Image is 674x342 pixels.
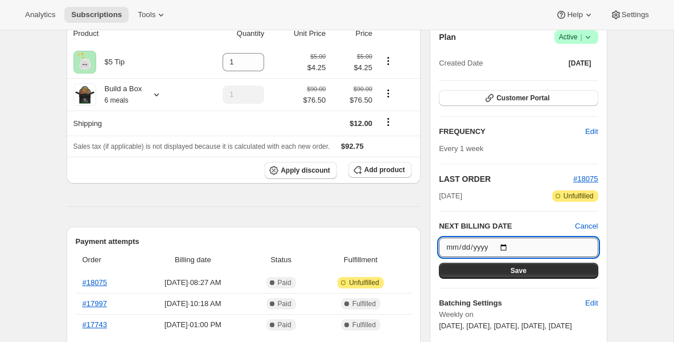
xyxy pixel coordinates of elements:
small: $5.00 [310,53,326,60]
span: Paid [278,278,291,287]
button: Edit [578,123,605,141]
span: $4.25 [307,62,326,74]
h2: FREQUENCY [439,126,585,137]
span: Sales tax (if applicable) is not displayed because it is calculated with each new order. [73,142,330,150]
span: $92.75 [341,142,364,150]
span: Fulfilled [352,299,376,308]
span: Paid [278,320,291,329]
span: Unfulfilled [349,278,379,287]
button: #18075 [573,173,598,185]
button: Help [549,7,601,23]
span: Unfulfilled [564,192,594,201]
span: Fulfilled [352,320,376,329]
button: Apply discount [265,162,337,179]
small: $90.00 [354,85,372,92]
th: Product [67,21,191,46]
button: Settings [603,7,656,23]
button: Tools [131,7,174,23]
span: Status [252,254,309,266]
span: [DATE] · 01:00 PM [140,319,245,331]
th: Quantity [191,21,268,46]
button: Product actions [379,87,397,100]
span: [DATE] [439,190,462,202]
span: Every 1 week [439,144,483,153]
div: Build a Box [96,83,142,106]
img: product img [73,51,96,74]
div: $5 Tip [96,56,125,68]
button: Save [439,263,598,279]
span: Billing date [140,254,245,266]
span: Customer Portal [496,93,549,103]
h2: LAST ORDER [439,173,573,185]
span: [DATE] · 10:18 AM [140,298,245,310]
span: $76.50 [303,95,326,106]
a: #17997 [83,299,107,308]
button: Cancel [575,221,598,232]
h2: Plan [439,31,456,43]
button: Shipping actions [379,116,397,128]
span: Paid [278,299,291,308]
a: #18075 [573,174,598,183]
span: Edit [585,298,598,309]
small: 6 meals [105,96,129,104]
span: $76.50 [332,95,372,106]
span: Created Date [439,58,483,69]
span: [DATE], [DATE], [DATE], [DATE], [DATE] [439,321,572,330]
h6: Batching Settings [439,298,585,309]
small: $5.00 [357,53,372,60]
span: Help [567,10,582,19]
h2: NEXT BILLING DATE [439,221,575,232]
small: $90.00 [307,85,326,92]
span: Active [559,31,594,43]
span: | [580,32,582,42]
h2: Payment attempts [76,236,412,247]
span: $4.25 [332,62,372,74]
button: Analytics [18,7,62,23]
span: Fulfillment [317,254,405,266]
button: Product actions [379,55,397,67]
th: Unit Price [268,21,329,46]
span: [DATE] · 08:27 AM [140,277,245,288]
button: Customer Portal [439,90,598,106]
span: Save [511,266,527,275]
a: #17743 [83,320,107,329]
th: Price [329,21,376,46]
span: Edit [585,126,598,137]
span: Tools [138,10,155,19]
span: [DATE] [569,59,591,68]
th: Order [76,247,137,272]
a: #18075 [83,278,107,287]
span: Settings [622,10,649,19]
span: Weekly on [439,309,598,320]
button: Add product [348,162,412,178]
span: $12.00 [350,119,372,128]
img: product img [73,83,96,106]
button: Subscriptions [64,7,129,23]
button: Edit [578,294,605,312]
th: Shipping [67,111,191,136]
span: Add product [364,165,405,174]
span: Analytics [25,10,55,19]
span: Subscriptions [71,10,122,19]
button: [DATE] [562,55,598,71]
span: Apply discount [281,166,330,175]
